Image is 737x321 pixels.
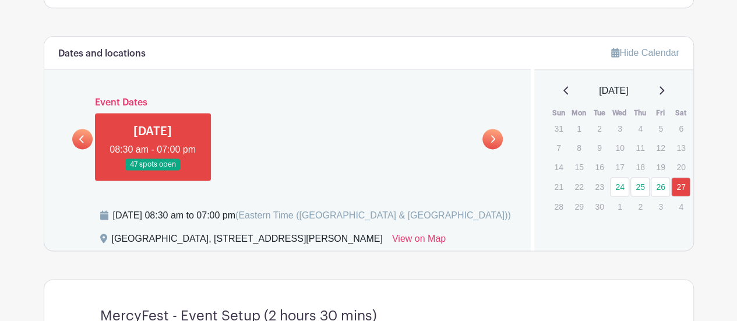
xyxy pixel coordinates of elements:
a: 25 [630,177,650,196]
p: 3 [651,197,670,216]
a: Hide Calendar [611,48,679,58]
p: 9 [590,139,609,157]
p: 17 [610,158,629,176]
p: 21 [549,178,568,196]
p: 23 [590,178,609,196]
p: 30 [590,197,609,216]
p: 6 [671,119,690,137]
p: 15 [569,158,588,176]
th: Mon [569,107,589,119]
p: 2 [590,119,609,137]
p: 31 [549,119,568,137]
div: [GEOGRAPHIC_DATA], [STREET_ADDRESS][PERSON_NAME] [112,232,383,251]
p: 4 [671,197,690,216]
p: 12 [651,139,670,157]
th: Thu [630,107,650,119]
p: 28 [549,197,568,216]
th: Sat [671,107,691,119]
p: 16 [590,158,609,176]
p: 18 [630,158,650,176]
p: 29 [569,197,588,216]
p: 5 [651,119,670,137]
p: 11 [630,139,650,157]
p: 10 [610,139,629,157]
th: Tue [589,107,609,119]
a: 24 [610,177,629,196]
p: 14 [549,158,568,176]
p: 8 [569,139,588,157]
p: 2 [630,197,650,216]
p: 13 [671,139,690,157]
p: 20 [671,158,690,176]
a: 27 [671,177,690,196]
p: 7 [549,139,568,157]
h6: Event Dates [93,97,483,108]
h6: Dates and locations [58,48,146,59]
span: (Eastern Time ([GEOGRAPHIC_DATA] & [GEOGRAPHIC_DATA])) [235,210,511,220]
p: 19 [651,158,670,176]
p: 22 [569,178,588,196]
p: 4 [630,119,650,137]
a: View on Map [392,232,446,251]
th: Sun [548,107,569,119]
th: Wed [609,107,630,119]
div: [DATE] 08:30 am to 07:00 pm [113,209,511,223]
span: [DATE] [599,84,628,98]
a: 26 [651,177,670,196]
th: Fri [650,107,671,119]
p: 3 [610,119,629,137]
p: 1 [569,119,588,137]
p: 1 [610,197,629,216]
